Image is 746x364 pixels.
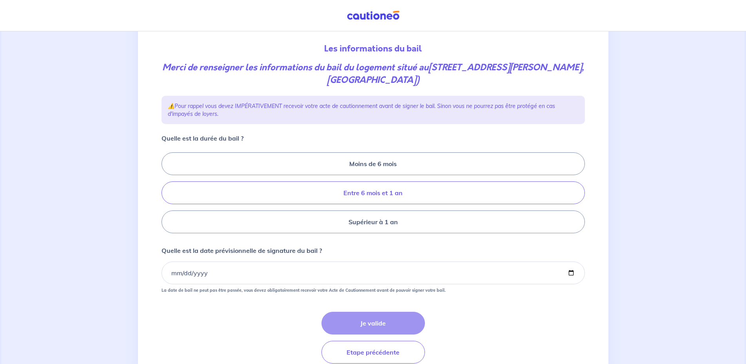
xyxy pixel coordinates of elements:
[321,341,425,364] button: Etape précédente
[168,102,579,118] p: ⚠️
[162,134,243,143] p: Quelle est la durée du bail ?
[168,102,555,117] em: Pour rappel vous devez IMPÉRATIVEMENT recevoir votre acte de cautionnement avant de signer le bai...
[162,287,446,293] strong: La date de bail ne peut pas être passée, vous devez obligatoirement recevoir votre Acte de Cautio...
[162,246,322,255] p: Quelle est la date prévisionnelle de signature du bail ?
[327,61,584,86] strong: [STREET_ADDRESS][PERSON_NAME], [GEOGRAPHIC_DATA])
[162,61,584,86] em: Merci de renseigner les informations du bail du logement situé au
[162,181,585,204] label: Entre 6 mois et 1 an
[344,11,403,20] img: Cautioneo
[162,152,585,175] label: Moins de 6 mois
[162,210,585,233] label: Supérieur à 1 an
[162,262,585,284] input: contract-date-placeholder
[162,42,585,55] p: Les informations du bail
